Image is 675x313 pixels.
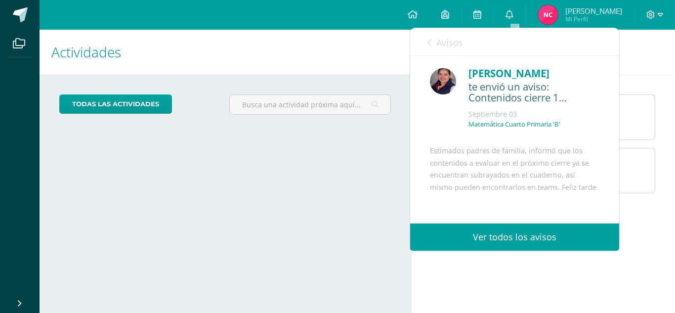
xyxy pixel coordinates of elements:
[468,109,599,119] div: Septiembre 03
[230,95,391,114] input: Busca una actividad próxima aquí...
[410,224,619,251] a: Ver todos los avisos
[565,15,622,23] span: Mi Perfil
[468,120,560,129] p: Matemática Cuarto Primaria 'B'
[538,5,558,25] img: 0dcb7443213c0a69791710210839a152.png
[436,37,463,48] span: Avisos
[430,68,456,94] img: 87faf6667f8ec11da615d376c820e1d2.png
[468,66,599,81] div: [PERSON_NAME]
[468,81,599,104] div: te envió un aviso: Contenidos cierre 1 bimestre 4
[565,6,622,16] span: [PERSON_NAME]
[51,30,399,75] h1: Actividades
[430,145,599,266] div: Estimados padres de familia, informó que los contenidos a evaluar en el próximo cierre ya se encu...
[59,94,172,114] a: todas las Actividades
